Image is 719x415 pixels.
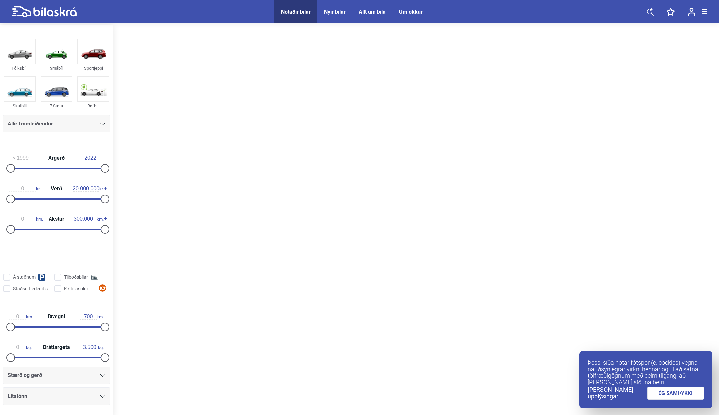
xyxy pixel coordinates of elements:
[9,216,43,222] span: km.
[588,359,704,386] p: Þessi síða notar fótspor (e. cookies) vegna nauðsynlegrar virkni hennar og til að safna tölfræðig...
[64,285,88,292] span: K7 bílasölur
[13,274,36,281] span: Á staðnum
[647,387,704,400] a: ÉG SAMÞYKKI
[70,216,104,222] span: km.
[77,64,109,72] div: Sportjeppi
[4,64,36,72] div: Fólksbíll
[47,155,66,161] span: Árgerð
[588,386,647,400] a: [PERSON_NAME] upplýsingar
[73,186,104,192] span: kr.
[399,9,423,15] a: Um okkur
[49,186,64,191] span: Verð
[8,371,42,380] span: Stærð og gerð
[4,102,36,110] div: Skutbíll
[80,314,104,320] span: km.
[8,392,27,401] span: Litatónn
[688,8,695,16] img: user-login.svg
[324,9,346,15] a: Nýir bílar
[64,274,88,281] span: Tilboðsbílar
[359,9,386,15] a: Allt um bíla
[9,344,32,350] span: kg.
[8,119,53,128] span: Allir framleiðendur
[9,314,33,320] span: km.
[41,64,72,72] div: Smábíl
[47,216,66,222] span: Akstur
[13,285,48,292] span: Staðsett erlendis
[41,345,72,350] span: Dráttargeta
[77,102,109,110] div: Rafbíll
[46,314,67,319] span: Drægni
[41,102,72,110] div: 7 Sæta
[81,344,104,350] span: kg.
[281,9,311,15] a: Notaðir bílar
[9,186,40,192] span: kr.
